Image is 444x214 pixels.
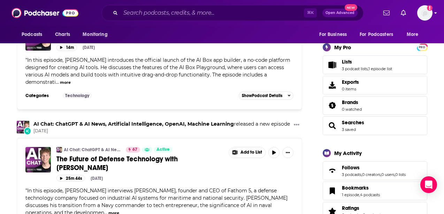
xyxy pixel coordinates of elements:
img: Podchaser - Follow, Share and Rate Podcasts [12,6,78,20]
button: Open AdvancedNew [322,9,358,17]
a: Brands [342,99,362,105]
span: ⌘ K [304,8,317,17]
span: , [368,66,368,71]
div: My Activity [334,150,362,156]
img: The Future of Defense Technology with Zach Staples [25,147,51,172]
a: Follows [325,166,339,176]
span: For Podcasters [360,30,393,39]
a: Technology [62,93,92,98]
span: Monitoring [83,30,107,39]
span: For Business [319,30,347,39]
span: 0 items [342,87,359,91]
a: The Future of Defense Technology with [PERSON_NAME] [56,155,224,172]
img: AI Chat: ChatGPT & AI News, Artificial Intelligence, OpenAI, Machine Learning [56,147,62,153]
span: Exports [325,80,339,90]
img: AI Chat: ChatGPT & AI News, Artificial Intelligence, OpenAI, Machine Learning [17,121,29,133]
button: Show More Button [291,121,302,130]
img: User Profile [417,5,432,21]
a: 1 episode [342,192,359,197]
a: Lists [325,60,339,70]
a: PRO [418,44,426,50]
div: [DATE] [91,176,103,181]
a: AI Chat: ChatGPT & AI News, Artificial Intelligence, OpenAI, Machine Learning [64,147,121,153]
span: ... [56,79,59,85]
h3: Categories [25,93,57,98]
a: 0 users [381,172,395,177]
a: 3 podcasts [342,172,361,177]
span: " [25,57,290,85]
button: 14m [56,44,77,51]
div: Open Intercom Messenger [420,176,437,193]
button: Show More Button [229,147,265,158]
a: Ratings [342,205,383,211]
a: Show notifications dropdown [381,7,392,19]
span: More [407,30,419,39]
button: open menu [402,28,427,41]
div: Search podcasts, credits, & more... [101,5,363,21]
button: ShowPodcast Details [239,91,294,100]
div: My Pro [334,44,351,51]
span: Open Advanced [326,11,354,15]
a: Follows [342,164,406,171]
svg: Add a profile image [427,5,432,11]
span: Exports [342,79,359,85]
span: In this episode, [PERSON_NAME] introduces the official launch of the AI Box app builder, a no-cod... [25,57,290,85]
span: , [395,172,395,177]
span: Follows [342,164,360,171]
span: Show Podcast Details [242,93,282,98]
span: PRO [418,45,426,50]
button: open menu [17,28,51,41]
a: Active [154,147,173,153]
span: Bookmarks [323,182,427,200]
span: Add to List [240,150,262,155]
span: Logged in as Ruth_Nebius [417,5,432,21]
a: Searches [325,121,339,131]
span: Ratings [342,205,359,211]
button: open menu [355,28,403,41]
a: 0 watched [342,107,362,112]
span: Brands [323,96,427,115]
a: 67 [126,147,140,153]
span: Searches [323,116,427,135]
span: Podcasts [22,30,42,39]
h3: released a new episode [33,121,290,127]
div: [DATE] [83,45,95,50]
span: Lists [342,59,352,65]
a: Bookmarks [325,186,339,196]
span: 67 [132,146,137,153]
span: Brands [342,99,358,105]
a: Exports [323,76,427,95]
a: Brands [325,101,339,110]
button: Show profile menu [417,5,432,21]
button: 25m 44s [56,175,85,182]
a: Searches [342,119,364,126]
a: Show notifications dropdown [398,7,409,19]
span: The Future of Defense Technology with [PERSON_NAME] [56,155,178,172]
div: New Episode [24,127,31,135]
span: New [345,4,357,11]
a: 0 creators [362,172,381,177]
span: [DATE] [33,128,290,134]
a: Charts [51,28,74,41]
span: , [381,172,381,177]
a: 0 lists [395,172,406,177]
span: Lists [323,56,427,74]
button: Show More Button [282,147,293,158]
span: Bookmarks [342,185,369,191]
span: Active [156,146,170,153]
button: open menu [78,28,116,41]
a: Lists [342,59,392,65]
a: AI Chat: ChatGPT & AI News, Artificial Intelligence, OpenAI, Machine Learning [33,121,234,127]
a: 1 episode list [368,66,392,71]
a: Bookmarks [342,185,380,191]
span: Charts [55,30,70,39]
a: 3 saved [342,127,356,132]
